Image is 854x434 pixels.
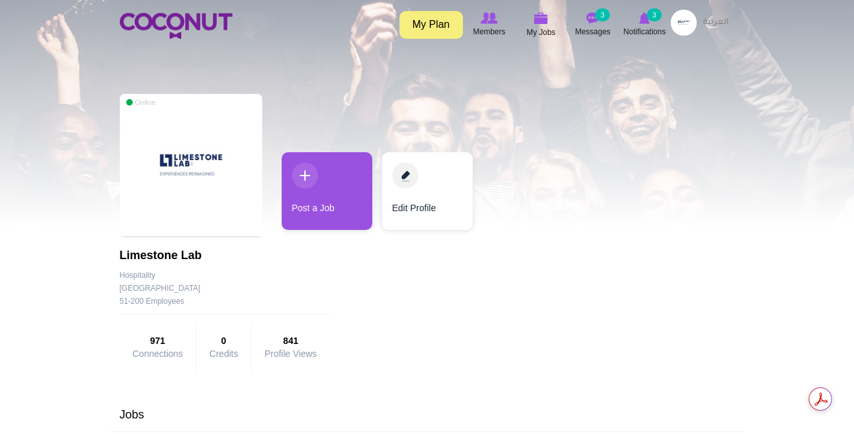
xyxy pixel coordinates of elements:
a: 841Profile Views [265,334,317,359]
strong: 841 [265,334,317,347]
strong: 971 [133,334,183,347]
strong: 0 [209,334,238,347]
div: Hospitality [120,269,330,282]
small: 3 [595,8,609,21]
h3: Jobs [113,409,741,422]
div: 1 / 2 [282,152,372,236]
a: Notifications Notifications 3 [619,10,671,40]
div: 51-200 Employees [120,295,330,308]
span: My Jobs [526,26,556,39]
img: Notifications [639,12,650,24]
div: [GEOGRAPHIC_DATA] [120,282,201,295]
a: Browse Members Members [464,10,515,40]
a: 0Credits [209,334,238,359]
a: العربية [697,10,735,36]
span: Members [473,25,505,38]
a: 971Connections [133,334,183,359]
img: Messages [587,12,600,24]
span: Messages [575,25,611,38]
img: Home [120,13,232,39]
span: Online [126,98,156,107]
span: Notifications [624,25,666,38]
a: Messages Messages 3 [567,10,619,40]
img: My Jobs [534,12,548,24]
h1: Limestone Lab [120,249,330,262]
a: My Jobs My Jobs [515,10,567,40]
a: Edit Profile [382,152,473,230]
img: Browse Members [480,12,497,24]
a: Post a Job [282,152,372,230]
div: 2 / 2 [382,152,473,236]
a: My Plan [399,11,463,39]
small: 3 [647,8,661,21]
